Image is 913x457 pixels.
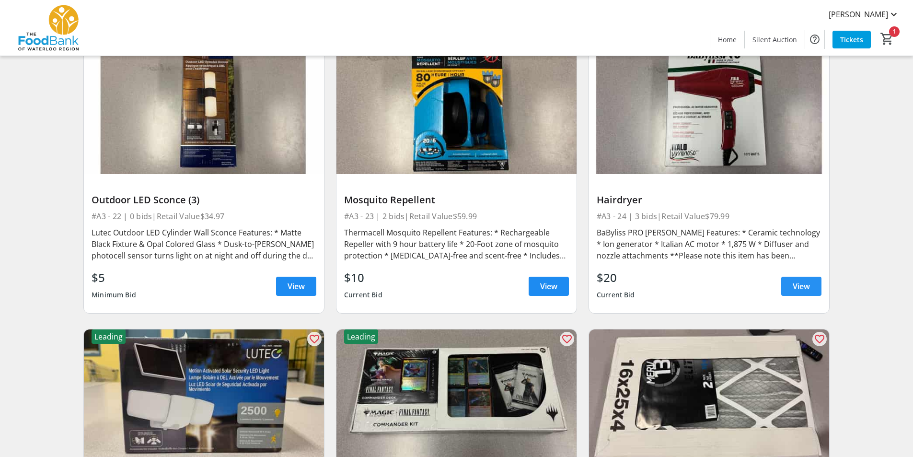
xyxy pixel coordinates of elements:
div: Minimum Bid [92,286,136,304]
mat-icon: favorite_outline [814,333,825,345]
div: Leading [92,329,126,344]
div: Outdoor LED Sconce (3) [92,194,316,206]
div: Hairdryer [597,194,821,206]
div: Thermacell Mosquito Repellent Features: * Rechargeable Repeller with 9 hour battery life * 20-Foo... [344,227,569,261]
div: $5 [92,269,136,286]
span: View [540,281,557,292]
a: View [529,277,569,296]
span: Silent Auction [752,35,797,45]
img: Hairdryer [589,39,829,174]
div: Current Bid [344,286,382,304]
div: #A3 - 22 | 0 bids | Retail Value $34.97 [92,210,316,223]
div: Current Bid [597,286,635,304]
mat-icon: favorite_outline [561,333,573,345]
img: Outdoor LED Sconce (3) [84,39,324,174]
mat-icon: favorite_outline [309,333,320,345]
div: Leading [344,329,378,344]
div: Lutec Outdoor LED Cylinder Wall Sconce Features: * Matte Black Fixture & Opal Colored Glass * Dus... [92,227,316,261]
img: The Food Bank of Waterloo Region's Logo [6,4,91,52]
div: #A3 - 24 | 3 bids | Retail Value $79.99 [597,210,821,223]
span: Tickets [840,35,863,45]
button: Help [805,30,824,49]
a: Tickets [832,31,871,48]
a: View [781,277,821,296]
button: [PERSON_NAME] [821,7,907,22]
div: Mosquito Repellent [344,194,569,206]
span: View [793,281,810,292]
div: #A3 - 23 | 2 bids | Retail Value $59.99 [344,210,569,223]
a: Home [710,31,744,48]
span: [PERSON_NAME] [829,9,888,20]
a: View [276,277,316,296]
a: Silent Auction [745,31,805,48]
img: Mosquito Repellent [336,39,577,174]
span: Home [718,35,737,45]
div: $20 [597,269,635,286]
span: View [288,281,305,292]
div: BaByliss PRO [PERSON_NAME] Features: * Ceramic technology * Ion generator * Italian AC motor * 1,... [597,227,821,261]
button: Cart [878,30,896,47]
div: $10 [344,269,382,286]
